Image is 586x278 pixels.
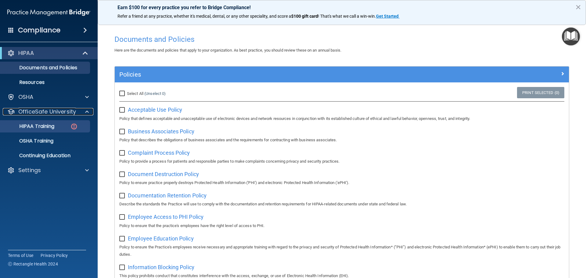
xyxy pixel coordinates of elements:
[480,235,579,259] iframe: Drift Widget Chat Controller
[8,252,33,258] a: Terms of Use
[128,171,199,177] span: Document Destruction Policy
[4,153,87,159] p: Continuing Education
[4,65,87,71] p: Documents and Policies
[128,192,207,199] span: Documentation Retention Policy
[128,264,194,270] span: Information Blocking Policy
[18,167,41,174] p: Settings
[114,48,341,52] span: Here are the documents and policies that apply to your organization. As best practice, you should...
[144,91,166,96] a: (Unselect 0)
[128,128,194,135] span: Business Associates Policy
[119,70,564,79] a: Policies
[18,93,34,101] p: OSHA
[8,261,58,267] span: Ⓒ Rectangle Health 2024
[4,123,54,129] p: HIPAA Training
[7,167,89,174] a: Settings
[119,158,564,165] p: Policy to provide a process for patients and responsible parties to make complaints concerning pr...
[127,91,143,96] span: Select All
[575,2,581,12] button: Close
[70,123,78,130] img: danger-circle.6113f641.png
[41,252,68,258] a: Privacy Policy
[562,27,580,45] button: Open Resource Center
[118,14,291,19] span: Refer a friend at any practice, whether it's medical, dental, or any other speciality, and score a
[119,71,451,78] h5: Policies
[318,14,376,19] span: ! That's what we call a win-win.
[119,222,564,229] p: Policy to ensure that the practice's employees have the right level of access to PHI.
[517,87,564,98] a: Print Selected (0)
[7,108,89,115] a: OfficeSafe University
[376,14,400,19] a: Get Started
[119,200,564,208] p: Describe the standards the Practice will use to comply with the documentation and retention requi...
[128,150,190,156] span: Complaint Process Policy
[119,136,564,144] p: Policy that describes the obligations of business associates and the requirements for contracting...
[119,179,564,186] p: Policy to ensure practice properly destroys Protected Health Information ('PHI') and electronic P...
[119,115,564,122] p: Policy that defines acceptable and unacceptable use of electronic devices and network resources i...
[7,6,90,19] img: PMB logo
[18,108,76,115] p: OfficeSafe University
[18,49,34,57] p: HIPAA
[4,79,87,85] p: Resources
[376,14,399,19] strong: Get Started
[291,14,318,19] strong: $100 gift card
[114,35,569,43] h4: Documents and Policies
[128,107,182,113] span: Acceptable Use Policy
[119,91,126,96] input: Select All (Unselect 0)
[128,214,204,220] span: Employee Access to PHI Policy
[7,49,89,57] a: HIPAA
[4,138,53,144] p: OSHA Training
[7,93,89,101] a: OSHA
[119,244,564,258] p: Policy to ensure the Practice's employees receive necessary and appropriate training with regard ...
[18,26,60,34] h4: Compliance
[118,5,566,10] p: Earn $100 for every practice you refer to Bridge Compliance!
[128,235,194,242] span: Employee Education Policy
